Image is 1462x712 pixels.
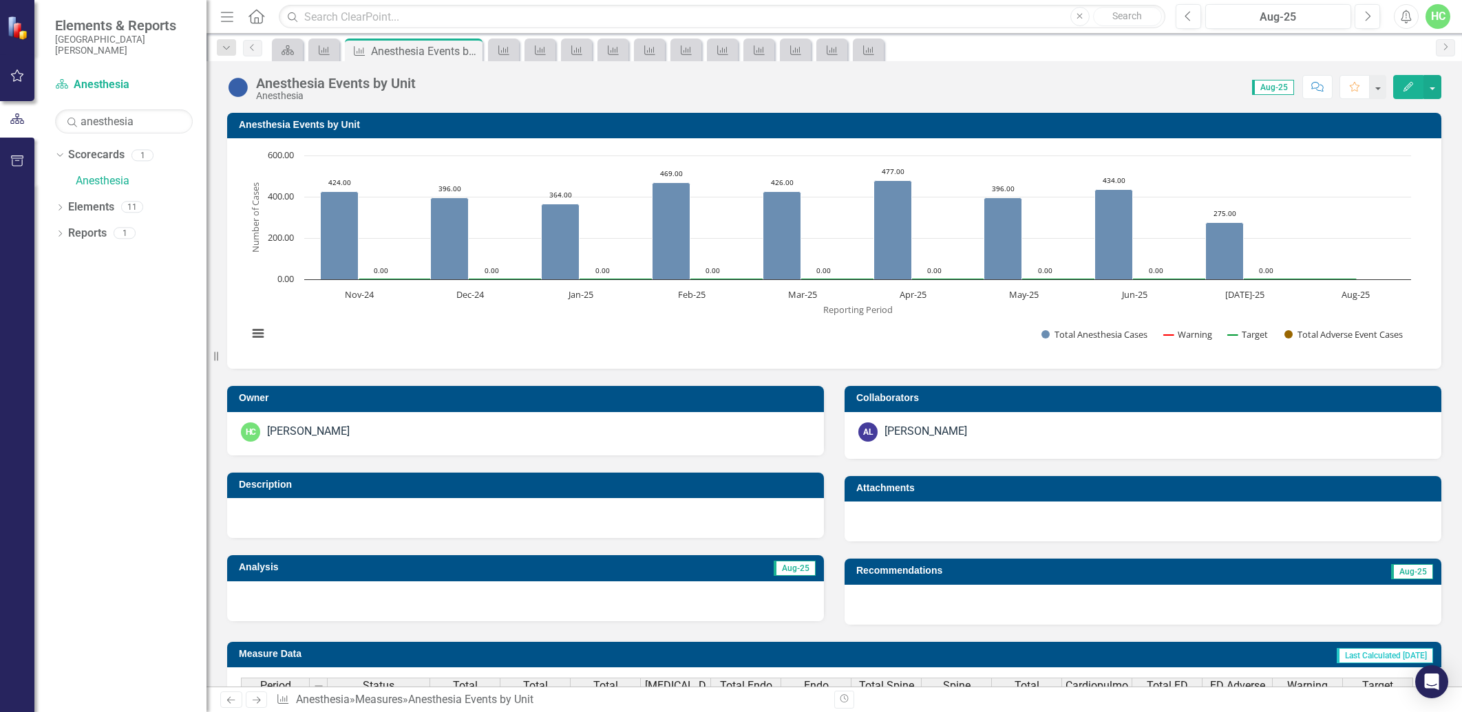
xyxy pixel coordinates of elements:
h3: Analysis [239,562,515,572]
text: Total Adverse Event Cases [1297,328,1403,341]
text: 0.00 [277,272,294,285]
a: Elements [68,199,114,215]
span: Elements & Reports [55,17,193,34]
h3: Measure Data [239,649,706,659]
text: 0.00 [374,266,388,275]
h3: Attachments [856,483,1434,493]
span: Period [260,680,291,692]
text: Jun-25 [1121,288,1147,301]
div: 11 [121,202,143,213]
div: » » [276,692,824,708]
text: 364.00 [549,190,572,199]
text: 0.00 [816,266,831,275]
text: 600.00 [268,149,294,161]
div: Anesthesia Events by Unit [371,43,479,60]
text: 0.00 [595,266,610,275]
text: Number of Cases [249,182,262,252]
text: [DATE]-25 [1225,288,1264,301]
img: 8DAGhfEEPCf229AAAAAElFTkSuQmCC [313,681,324,692]
text: 200.00 [268,231,294,244]
text: 396.00 [992,184,1015,193]
text: Apr-25 [900,288,926,301]
span: Target [1362,680,1393,692]
button: Aug-25 [1205,4,1351,29]
text: Aug-25 [1342,288,1370,301]
svg: Interactive chart [241,149,1418,355]
h3: Collaborators [856,393,1434,403]
span: Aug-25 [1391,564,1433,579]
text: 396.00 [438,184,461,193]
span: Search [1112,10,1142,21]
div: Anesthesia Events by Unit [256,76,416,91]
h3: Anesthesia Events by Unit [239,120,1434,130]
a: Anesthesia [76,173,206,189]
g: Target, series 3 of 4. Line with 10 data points. [357,277,1359,282]
text: 0.00 [1259,266,1273,275]
text: Warning [1178,328,1212,341]
g: Total Anesthesia Cases, series 1 of 4. Bar series with 10 bars. [321,155,1357,280]
text: 424.00 [328,177,351,187]
text: May-25 [1009,288,1039,301]
text: 0.00 [1149,266,1163,275]
text: 400.00 [268,190,294,202]
button: Search [1093,7,1162,26]
button: Show Total Anesthesia Cases [1041,329,1149,341]
img: No Information [227,76,249,98]
text: 275.00 [1214,208,1236,218]
span: Last Calculated [DATE] [1337,648,1433,663]
text: 0.00 [485,266,499,275]
div: Chart. Highcharts interactive chart. [241,149,1428,355]
path: Feb-25, 469. Total Anesthesia Cases. [653,183,690,280]
span: Aug-25 [1252,80,1294,95]
text: 0.00 [1038,266,1052,275]
div: Aug-25 [1210,9,1346,25]
div: [PERSON_NAME] [884,424,967,440]
path: Mar-25, 426. Total Anesthesia Cases. [763,192,801,280]
input: Search Below... [55,109,193,133]
a: Scorecards [68,147,125,163]
h3: Recommendations [856,565,1241,576]
path: Jan-25, 364. Total Anesthesia Cases. [542,204,580,280]
button: View chart menu, Chart [248,324,267,343]
text: 426.00 [771,177,794,187]
text: Jan-25 [567,288,593,301]
div: AL [858,422,878,442]
div: [PERSON_NAME] [267,424,350,440]
path: Jul-25, 275. Total Anesthesia Cases. [1206,223,1244,280]
a: Anesthesia [296,693,350,706]
text: Mar-25 [788,288,817,301]
text: Total Anesthesia Cases [1055,328,1147,341]
div: 1 [131,149,153,161]
div: Anesthesia [256,91,416,101]
h3: Owner [239,393,817,403]
path: Dec-24, 396. Total Anesthesia Cases. [431,198,469,280]
img: ClearPoint Strategy [7,16,31,40]
text: 469.00 [660,169,683,178]
div: Open Intercom Messenger [1415,665,1448,698]
path: Jun-25, 434. Total Anesthesia Cases. [1095,190,1133,280]
a: Reports [68,226,107,241]
small: [GEOGRAPHIC_DATA][PERSON_NAME] [55,34,193,56]
div: HC [241,422,260,442]
span: Aug-25 [774,561,816,576]
span: ED Adverse Event Cases [1205,680,1269,704]
text: Target [1242,328,1268,341]
button: HC [1426,4,1450,29]
text: 477.00 [882,166,904,176]
span: Warning [1287,680,1328,692]
div: 1 [114,228,136,239]
path: Nov-24, 424. Total Anesthesia Cases. [321,192,359,280]
button: Show Total Adverse Event Cases [1284,329,1405,341]
text: 0.00 [927,266,942,275]
input: Search ClearPoint... [279,5,1165,29]
a: Measures [355,693,403,706]
text: Dec-24 [456,288,485,301]
text: Reporting Period [823,303,893,316]
button: Show Target [1228,329,1269,341]
text: Nov-24 [345,288,374,301]
text: Feb-25 [678,288,706,301]
path: Apr-25, 477. Total Anesthesia Cases. [874,181,912,280]
h3: Description [239,479,817,490]
a: Anesthesia [55,77,193,93]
